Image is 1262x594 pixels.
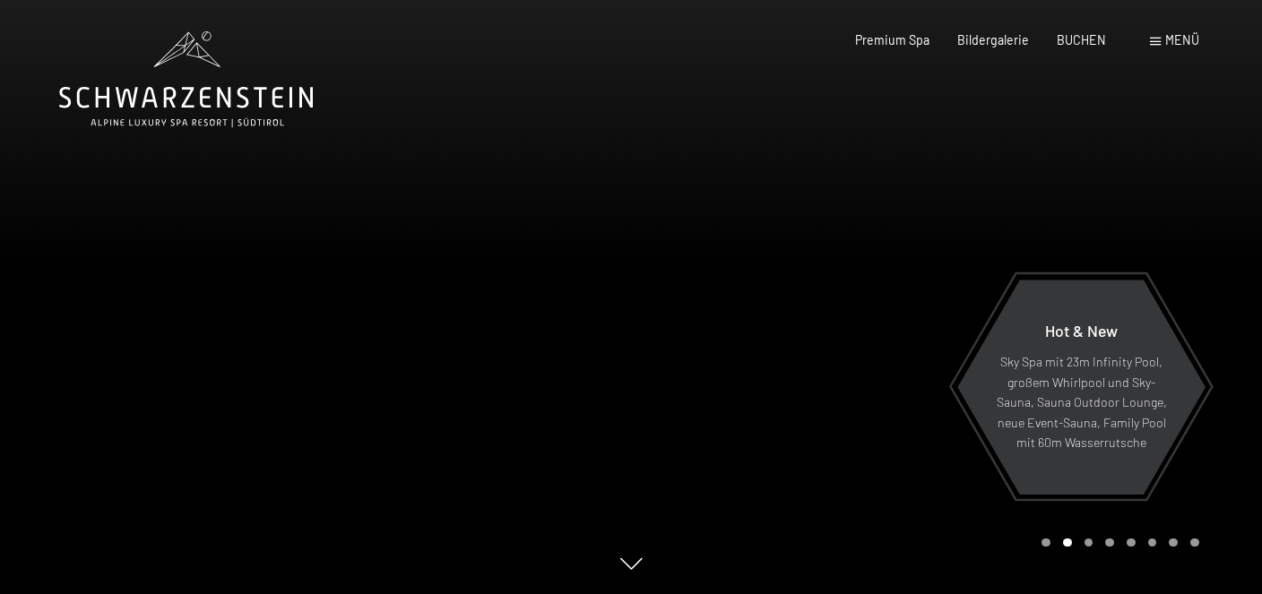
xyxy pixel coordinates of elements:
div: Carousel Pagination [1035,538,1198,547]
span: Hot & New [1045,321,1118,340]
div: Carousel Page 6 [1148,538,1157,547]
a: Bildergalerie [957,32,1029,47]
span: Menü [1165,32,1199,47]
div: Carousel Page 3 [1085,538,1093,547]
a: Premium Spa [855,32,929,47]
p: Sky Spa mit 23m Infinity Pool, großem Whirlpool und Sky-Sauna, Sauna Outdoor Lounge, neue Event-S... [996,352,1167,453]
a: Hot & New Sky Spa mit 23m Infinity Pool, großem Whirlpool und Sky-Sauna, Sauna Outdoor Lounge, ne... [956,279,1206,495]
div: Carousel Page 7 [1169,538,1178,547]
div: Carousel Page 5 [1127,538,1136,547]
div: Carousel Page 4 [1105,538,1114,547]
div: Carousel Page 1 [1042,538,1050,547]
a: BUCHEN [1057,32,1106,47]
div: Carousel Page 2 (Current Slide) [1063,538,1072,547]
div: Carousel Page 8 [1190,538,1199,547]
